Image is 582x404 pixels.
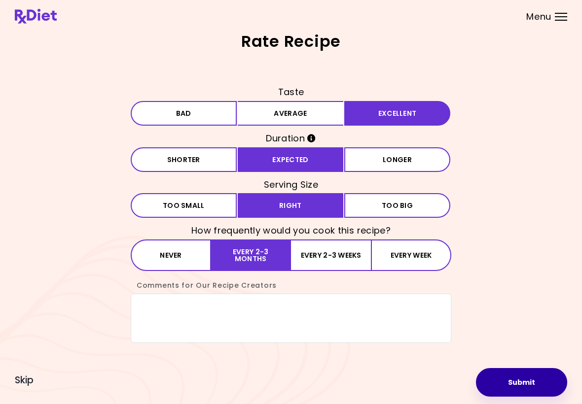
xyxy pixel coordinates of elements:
button: Bad [131,101,237,126]
button: Right [238,193,344,218]
i: Info [307,134,316,142]
button: Longer [344,147,450,172]
label: Comments for Our Recipe Creators [131,280,277,290]
span: Too small [163,202,205,209]
button: Expected [238,147,344,172]
img: RxDiet [15,9,57,24]
button: Average [238,101,344,126]
button: Shorter [131,147,237,172]
button: Submit [476,368,567,397]
button: Excellent [344,101,450,126]
button: Too small [131,193,237,218]
button: Too big [344,193,450,218]
span: Menu [526,12,551,21]
button: Every 2-3 weeks [291,239,371,271]
h3: Serving Size [131,177,451,193]
button: Never [131,239,211,271]
button: Skip [15,375,34,386]
h3: How frequently would you cook this recipe? [131,223,451,238]
button: Every 2-3 months [211,239,291,271]
button: Every week [371,239,451,271]
h3: Taste [131,84,451,100]
span: Too big [382,202,413,209]
h3: Duration [131,131,451,146]
h2: Rate Recipe [15,34,567,49]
